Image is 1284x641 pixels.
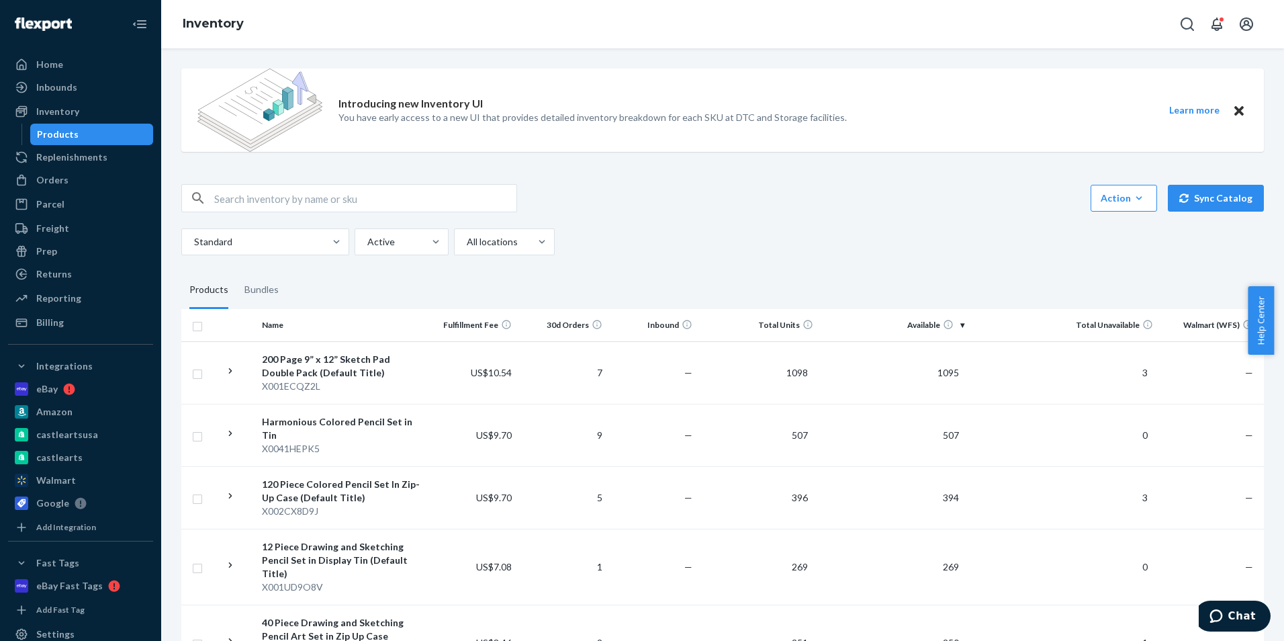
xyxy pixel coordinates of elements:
div: X0041HEPK5 [262,442,421,456]
a: Amazon [8,401,153,423]
div: 200 Page 9” x 12” Sketch Pad Double Pack (Default Title) [262,353,421,380]
div: Google [36,497,69,510]
span: — [1245,429,1253,441]
div: Prep [36,245,57,258]
span: US$10.54 [471,367,512,378]
span: US$9.70 [476,429,512,441]
span: 0 [1137,429,1153,441]
div: Action [1101,191,1147,205]
a: Reporting [8,288,153,309]
div: castleartsusa [36,428,98,441]
span: 1098 [781,367,813,378]
input: All locations [465,235,467,249]
td: 7 [517,341,608,404]
div: X002CX8D9J [262,505,421,518]
span: — [1245,561,1253,572]
div: Inbounds [36,81,77,94]
th: Available [819,309,970,341]
button: Sync Catalog [1168,185,1264,212]
a: Add Integration [8,519,153,536]
p: Introducing new Inventory UI [338,96,483,112]
div: castlearts [36,451,83,464]
span: 3 [1137,492,1153,503]
th: Name [257,309,426,341]
a: eBay Fast Tags [8,575,153,597]
button: Fast Tags [8,552,153,574]
div: Bundles [244,271,279,309]
th: 30d Orders [517,309,608,341]
a: Inventory [183,16,244,31]
a: Returns [8,263,153,285]
span: 507 [786,429,813,441]
div: Products [189,271,228,309]
div: Add Fast Tag [36,604,85,615]
div: Add Integration [36,521,96,533]
span: — [1245,492,1253,503]
div: Parcel [36,198,64,211]
a: Parcel [8,194,153,215]
button: Action [1091,185,1157,212]
div: Inventory [36,105,79,118]
span: 3 [1137,367,1153,378]
ol: breadcrumbs [172,5,255,44]
div: eBay Fast Tags [36,579,103,593]
span: US$9.70 [476,492,512,503]
th: Fulfillment Fee [426,309,517,341]
span: 0 [1137,561,1153,572]
div: Integrations [36,359,93,373]
div: X001ECQZ2L [262,380,421,393]
img: Flexport logo [15,17,72,31]
div: Reporting [36,292,81,305]
div: X001UD9O8V [262,581,421,594]
th: Total Unavailable [970,309,1158,341]
span: — [684,492,692,503]
a: Inventory [8,101,153,122]
input: Search inventory by name or sku [214,185,516,212]
span: 269 [937,561,964,572]
button: Integrations [8,355,153,377]
div: Returns [36,267,72,281]
a: Add Fast Tag [8,602,153,618]
th: Total Units [698,309,819,341]
button: Close [1230,102,1248,119]
div: Products [37,128,79,141]
div: Freight [36,222,69,235]
button: Close Navigation [126,11,153,38]
div: Walmart [36,474,76,487]
a: castleartsusa [8,424,153,445]
div: 12 Piece Drawing and Sketching Pencil Set in Display Tin (Default Title) [262,540,421,581]
a: Freight [8,218,153,239]
div: Home [36,58,63,71]
div: Fast Tags [36,556,79,570]
iframe: Opens a widget where you can chat to one of our agents [1199,601,1271,634]
td: 5 [517,466,608,529]
button: Help Center [1248,286,1274,355]
input: Standard [193,235,194,249]
span: 507 [937,429,964,441]
span: 269 [786,561,813,572]
div: Harmonious Colored Pencil Set in Tin [262,415,421,442]
span: — [684,367,692,378]
button: Open notifications [1203,11,1230,38]
button: Learn more [1160,102,1228,119]
td: 1 [517,529,608,605]
span: — [684,429,692,441]
div: Orders [36,173,68,187]
span: US$7.08 [476,561,512,572]
a: castlearts [8,447,153,468]
span: — [1245,367,1253,378]
div: 120 Piece Colored Pencil Set In Zip-Up Case (Default Title) [262,478,421,505]
a: Prep [8,241,153,262]
th: Walmart (WFS) [1158,309,1264,341]
div: Settings [36,628,75,641]
span: 394 [937,492,964,503]
a: Google [8,493,153,514]
span: 1095 [932,367,964,378]
input: Active [366,235,367,249]
a: Replenishments [8,146,153,168]
a: Products [30,124,154,145]
a: Walmart [8,470,153,491]
div: Billing [36,316,64,329]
